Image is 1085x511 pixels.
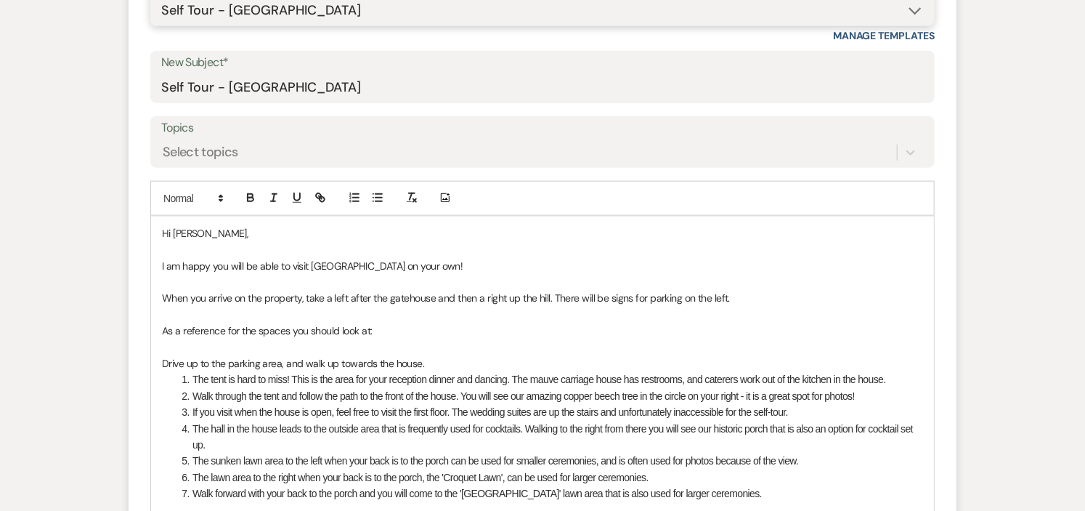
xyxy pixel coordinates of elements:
p: Hi [PERSON_NAME], [162,225,923,241]
p: As a reference for the spaces you should look at: [162,323,923,339]
li: If you visit when the house is open, feel free to visit the first floor. The wedding suites are u... [177,404,923,420]
li: Walk through the tent and follow the path to the front of the house. You will see our amazing cop... [177,388,923,404]
p: Drive up to the parking area, and walk up towards the house. [162,355,923,371]
li: The sunken lawn area to the left when your back is to the porch can be used for smaller ceremonie... [177,453,923,469]
label: New Subject* [161,52,924,73]
li: The tent is hard to miss! This is the area for your reception dinner and dancing. The mauve carri... [177,371,923,387]
label: Topics [161,118,924,139]
li: The hall in the house leads to the outside area that is frequently used for cocktails. Walking to... [177,421,923,454]
div: Select topics [163,142,238,162]
p: When you arrive on the property, take a left after the gatehouse and then a right up the hill. Th... [162,290,923,306]
p: I am happy you will be able to visit [GEOGRAPHIC_DATA] on your own! [162,258,923,274]
li: Walk forward with your back to the porch and you will come to the '[GEOGRAPHIC_DATA]' lawn area t... [177,486,923,502]
a: Manage Templates [833,29,935,42]
li: The lawn area to the right when your back is to the porch, the 'Croquet Lawn', can be used for la... [177,470,923,486]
